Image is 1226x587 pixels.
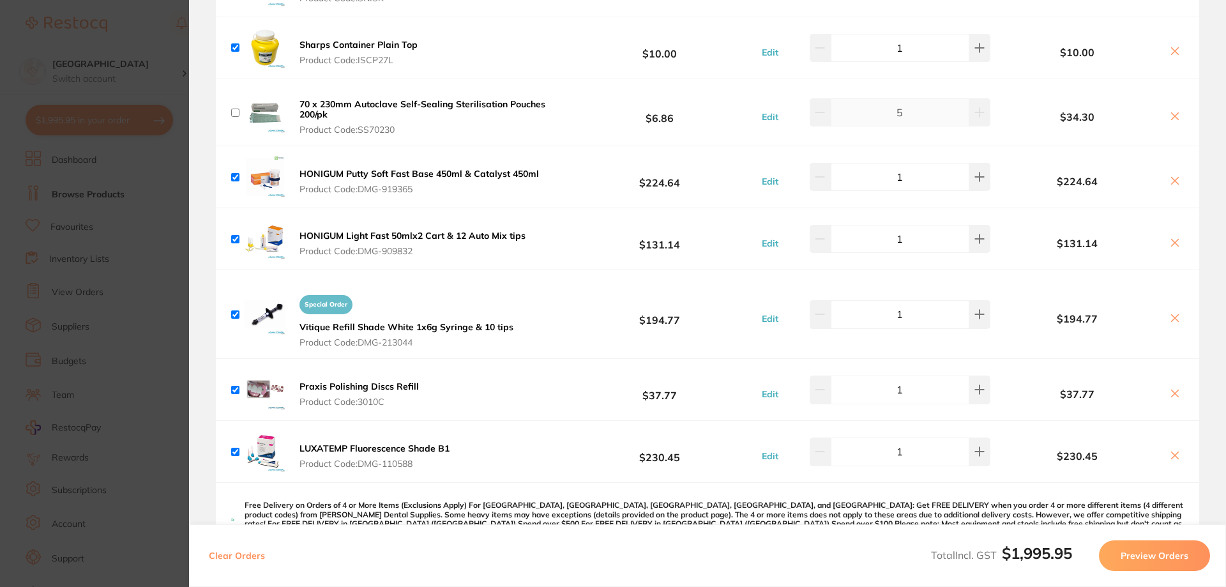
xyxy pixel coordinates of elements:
[564,440,755,464] b: $230.45
[296,98,564,135] button: 70 x 230mm Autoclave Self-Sealing Sterilisation Pouches 200/pk Product Code:SS70230
[299,168,539,179] b: HONIGUM Putty Soft Fast Base 450ml & Catalyst 450ml
[931,549,1072,561] span: Total Incl. GST
[299,230,526,241] b: HONIGUM Light Fast 50mlx2 Cart & 12 Auto Mix tips
[299,98,545,120] b: 70 x 230mm Autoclave Self-Sealing Sterilisation Pouches 200/pk
[245,92,285,133] img: MXI0aWQ4bA
[299,125,561,135] span: Product Code: SS70230
[299,459,450,469] span: Product Code: DMG-110588
[758,176,782,187] button: Edit
[994,313,1161,324] b: $194.77
[245,501,1184,538] p: Free Delivery on Orders of 4 or More Items (Exclusions Apply) For [GEOGRAPHIC_DATA], [GEOGRAPHIC_...
[994,176,1161,187] b: $224.64
[296,39,421,66] button: Sharps Container Plain Top Product Code:ISCP27L
[299,337,513,347] span: Product Code: DMG-213044
[299,39,418,50] b: Sharps Container Plain Top
[994,388,1161,400] b: $37.77
[296,381,423,408] button: Praxis Polishing Discs Refill Product Code:3010C
[758,388,782,400] button: Edit
[245,156,285,197] img: MzZkYWczZA
[564,303,755,326] b: $194.77
[245,27,285,68] img: bTRqNnp2Yg
[564,378,755,402] b: $37.77
[296,289,517,348] button: Special OrderVitique Refill Shade White 1x6g Syringe & 10 tips Product Code:DMG-213044
[1099,540,1210,571] button: Preview Orders
[299,397,419,407] span: Product Code: 3010C
[994,450,1161,462] b: $230.45
[299,184,539,194] span: Product Code: DMG-919365
[299,321,513,333] b: Vitique Refill Shade White 1x6g Syringe & 10 tips
[758,238,782,249] button: Edit
[245,431,285,472] img: enJhdjh1cA
[245,218,285,259] img: aW5uNWgyaA
[994,47,1161,58] b: $10.00
[299,443,450,454] b: LUXATEMP Fluorescence Shade B1
[994,238,1161,249] b: $131.14
[758,47,782,58] button: Edit
[296,168,543,195] button: HONIGUM Putty Soft Fast Base 450ml & Catalyst 450ml Product Code:DMG-919365
[299,246,526,256] span: Product Code: DMG-909832
[758,313,782,324] button: Edit
[564,101,755,125] b: $6.86
[296,230,529,257] button: HONIGUM Light Fast 50mlx2 Cart & 12 Auto Mix tips Product Code:DMG-909832
[205,540,269,571] button: Clear Orders
[245,294,285,335] img: aXFpbGVtZg
[758,111,782,123] button: Edit
[1002,544,1072,563] b: $1,995.95
[299,55,418,65] span: Product Code: ISCP27L
[245,369,285,410] img: bXhpbm0zZg
[564,227,755,251] b: $131.14
[758,450,782,462] button: Edit
[296,443,453,469] button: LUXATEMP Fluorescence Shade B1 Product Code:DMG-110588
[299,295,352,314] span: Special Order
[564,165,755,189] b: $224.64
[994,111,1161,123] b: $34.30
[564,36,755,60] b: $10.00
[299,381,419,392] b: Praxis Polishing Discs Refill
